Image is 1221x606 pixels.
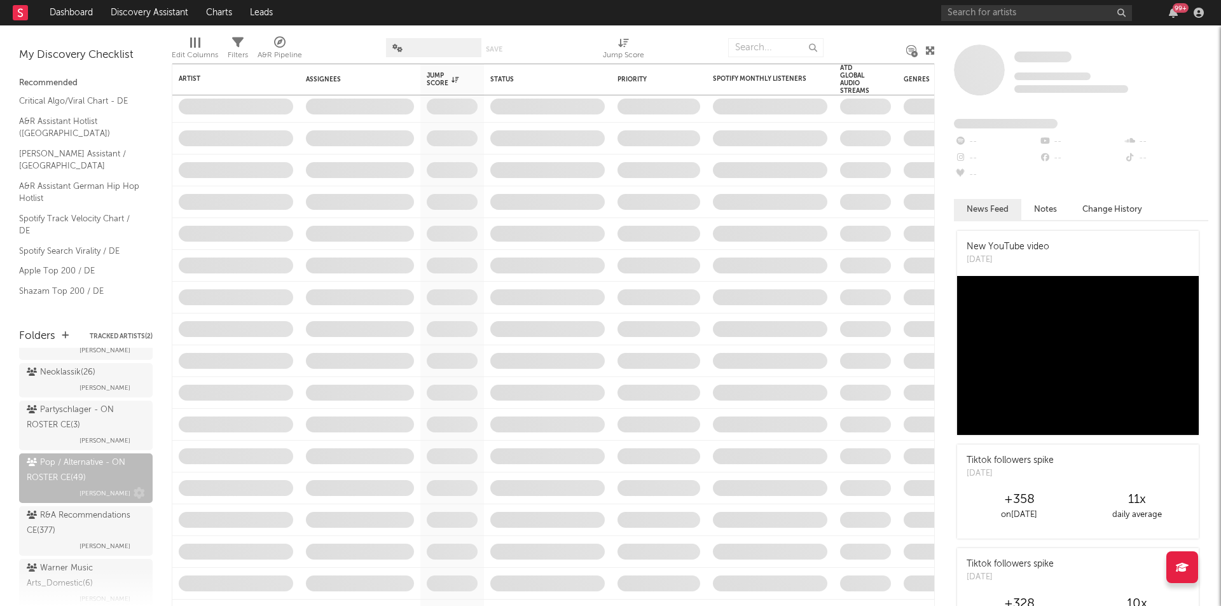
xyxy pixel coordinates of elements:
div: New YouTube video [967,240,1049,254]
div: -- [1038,134,1123,150]
div: R&A Recommendations CE ( 377 ) [27,508,142,539]
div: Warner Music Arts_Domestic ( 6 ) [27,561,142,591]
div: Edit Columns [172,32,218,69]
div: Partyschlager - ON ROSTER CE ( 3 ) [27,403,142,433]
input: Search... [728,38,824,57]
div: -- [1124,150,1208,167]
div: ATD Global Audio Streams [840,64,872,95]
div: daily average [1078,507,1196,523]
div: Genres [904,76,986,83]
div: -- [954,134,1038,150]
div: Jump Score [603,48,644,63]
div: 11 x [1078,492,1196,507]
span: Fans Added by Platform [954,119,1058,128]
a: Recommended For You [19,304,140,318]
div: Jump Score [603,32,644,69]
a: A&R Assistant German Hip Hop Hotlist [19,179,140,205]
button: Tracked Artists(2) [90,333,153,340]
div: Neoklassik ( 26 ) [27,365,95,380]
a: [PERSON_NAME] Assistant / [GEOGRAPHIC_DATA] [19,147,140,173]
span: Some Artist [1014,52,1072,62]
div: on [DATE] [960,507,1078,523]
div: Status [490,76,573,83]
a: Pop / Alternative - ON ROSTER CE(49)[PERSON_NAME] [19,453,153,503]
span: 0 fans last week [1014,85,1128,93]
div: Pop / Alternative - ON ROSTER CE ( 49 ) [27,455,142,486]
div: Filters [228,48,248,63]
input: Search for artists [941,5,1132,21]
div: Tiktok followers spike [967,454,1054,467]
div: Edit Columns [172,48,218,63]
div: -- [954,167,1038,183]
div: 99 + [1173,3,1189,13]
div: -- [1038,150,1123,167]
a: Some Artist [1014,51,1072,64]
div: My Discovery Checklist [19,48,153,63]
span: [PERSON_NAME] [79,486,130,501]
div: Folders [19,329,55,344]
div: +358 [960,492,1078,507]
span: [PERSON_NAME] [79,380,130,396]
a: Critical Algo/Viral Chart - DE [19,94,140,108]
a: Neoklassik(26)[PERSON_NAME] [19,363,153,397]
a: R&A Recommendations CE(377)[PERSON_NAME] [19,506,153,556]
div: Filters [228,32,248,69]
div: Jump Score [427,72,459,87]
a: Spotify Track Velocity Chart / DE [19,212,140,238]
button: Save [486,46,502,53]
span: [PERSON_NAME] [79,433,130,448]
button: Notes [1021,199,1070,220]
div: [DATE] [967,467,1054,480]
span: [PERSON_NAME] [79,343,130,358]
div: Tiktok followers spike [967,558,1054,571]
a: Partyschlager - ON ROSTER CE(3)[PERSON_NAME] [19,401,153,450]
a: Spotify Search Virality / DE [19,244,140,258]
div: A&R Pipeline [258,48,302,63]
div: -- [954,150,1038,167]
span: Tracking Since: [DATE] [1014,72,1091,80]
a: A&R Assistant Hotlist ([GEOGRAPHIC_DATA]) [19,114,140,141]
div: [DATE] [967,571,1054,584]
button: Change History [1070,199,1155,220]
a: Apple Top 200 / DE [19,264,140,278]
button: News Feed [954,199,1021,220]
a: Shazam Top 200 / DE [19,284,140,298]
div: Recommended [19,76,153,91]
div: A&R Pipeline [258,32,302,69]
div: Spotify Monthly Listeners [713,75,808,83]
div: -- [1124,134,1208,150]
div: [DATE] [967,254,1049,266]
div: Artist [179,75,274,83]
button: 99+ [1169,8,1178,18]
span: [PERSON_NAME] [79,539,130,554]
div: Assignees [306,76,395,83]
div: Priority [617,76,668,83]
